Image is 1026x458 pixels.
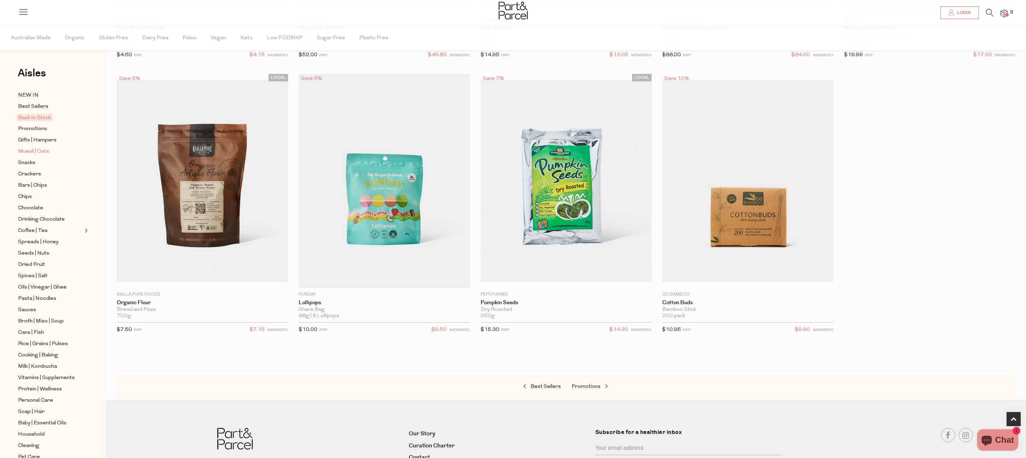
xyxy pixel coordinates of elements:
span: Crackers [18,170,41,179]
a: Cans | Fish [18,328,82,337]
a: Snacks [18,158,82,167]
div: Save 7% [481,74,506,83]
a: Spices | Salt [18,272,82,280]
a: Organic Flour [117,300,288,306]
a: Soap | Hair [18,407,82,416]
span: Gluten Free [99,26,128,51]
a: 3 [1001,10,1008,17]
span: NEW IN [18,91,39,100]
span: $4.60 [117,52,132,58]
span: Best Sellers [531,384,561,389]
span: LOCAL [269,74,288,81]
a: Best Sellers [490,382,561,392]
a: Broth | Miso | Soup [18,317,82,326]
a: Rice | Grains | Pulses [18,340,82,348]
span: Personal Care [18,396,53,405]
span: Cleaning [18,442,39,450]
a: Sauces [18,306,82,314]
small: RRP [501,53,509,57]
a: Cleaning [18,441,82,450]
span: Sauces [18,306,36,314]
span: Vegan [211,26,226,51]
span: Organic [65,26,85,51]
small: MEMBERS [813,328,833,332]
small: RRP [134,53,142,57]
span: Best Sellers [18,103,48,111]
small: MEMBERS [631,53,652,57]
a: Best Sellers [18,102,82,111]
a: Crackers [18,170,82,179]
span: Chips [18,193,32,201]
img: Part&Parcel [499,2,528,19]
a: Gifts | Hampers [18,136,82,145]
small: RRP [501,328,509,332]
p: Pepo Farms [481,291,652,298]
input: Your email address [595,442,783,455]
span: Sugar Free [317,26,345,51]
span: Australian Made [11,26,51,51]
small: RRP [319,53,327,57]
a: Oils | Vinegar | Ghee [18,283,82,292]
a: Cooking | Baking [18,351,82,360]
span: Aisles [18,65,46,81]
span: $88.00 [662,52,681,58]
span: Broth | Miso | Soup [18,317,64,326]
div: Share Bag [299,307,470,313]
small: RRP [319,328,327,332]
small: MEMBERS [813,53,833,57]
img: Lollipops [299,74,470,288]
span: $15.30 [481,327,499,332]
a: Login [940,6,979,19]
span: Drinking Chocolate [18,215,65,224]
small: RRP [683,53,691,57]
small: MEMBERS [995,53,1015,57]
p: Kialla Pure Foods [117,291,288,298]
span: Back In Stock [16,114,53,121]
div: Save 5% [117,74,142,83]
span: $7.50 [117,327,132,332]
span: Bars | Chips [18,181,47,190]
a: Promotions [572,382,642,392]
img: Pumpkin Seeds [481,80,652,282]
p: Funday [299,291,470,298]
a: Dried Fruit [18,260,82,269]
small: MEMBERS [631,328,652,332]
small: RRP [865,53,873,57]
span: $14.30 [609,325,628,335]
a: Bars | Chips [18,181,82,190]
a: Cotton Buds [662,300,833,306]
span: Milk | Kombucha [18,363,57,371]
span: $9.50 [431,325,447,335]
span: Snacks [18,159,35,167]
span: $4.15 [250,51,265,60]
span: Dairy Free [142,26,168,51]
a: Baby | Essential Oils [18,419,82,428]
a: Lollipops [299,300,470,306]
span: $7.15 [250,325,265,335]
span: LOCAL [632,74,652,81]
span: Cooking | Baking [18,351,58,360]
a: Pasta | Noodles [18,294,82,303]
span: Promotions [572,384,601,389]
a: Coffee | Tea [18,226,82,235]
div: Save 10% [662,74,691,83]
span: Protein | Wellness [18,385,62,394]
p: Go Bamboo [662,291,833,298]
img: Organic Flour [117,80,288,282]
span: $14.95 [481,52,499,58]
span: $84.00 [791,51,810,60]
a: Curation Charter [409,441,590,451]
span: $19.99 [844,52,863,58]
a: Chocolate [18,204,82,213]
a: Spreads | Honey [18,238,82,247]
span: Seeds | Nuts [18,249,49,258]
small: RRP [683,328,691,332]
span: Keto [240,26,253,51]
span: 3 [1008,9,1015,16]
span: Rice | Grains | Pulses [18,340,68,348]
span: Login [955,10,971,16]
span: Spices | Salt [18,272,47,280]
span: $10.95 [662,327,681,332]
a: Back In Stock [18,114,82,122]
span: Baby | Essential Oils [18,419,66,428]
